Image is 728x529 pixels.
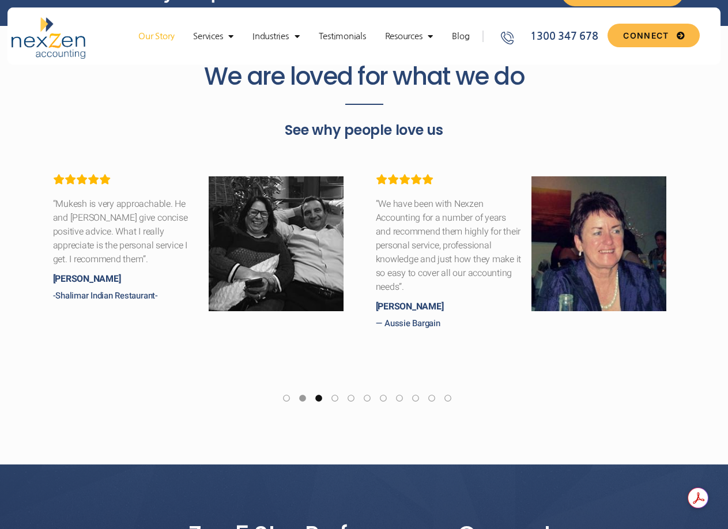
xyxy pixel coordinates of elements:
[53,289,353,303] div: -Shalimar Indian Restaurant-
[47,118,681,142] p: See why people love us
[376,300,676,313] div: [PERSON_NAME]
[133,31,180,42] a: Our Story
[623,32,669,40] span: CONNECT
[53,272,353,286] div: [PERSON_NAME]
[53,197,353,266] div: “Mukesh is very approachable. He and [PERSON_NAME] give concise positive advice. What I really ap...
[247,31,305,42] a: Industries
[187,31,239,42] a: Services
[376,316,676,330] div: — Aussie Bargain
[131,31,477,42] nav: Menu
[608,24,699,47] a: CONNECT
[379,31,439,42] a: Resources
[446,31,475,42] a: Blog
[313,31,372,42] a: Testimonials
[47,62,681,91] h2: We are loved for what we do
[376,197,676,294] div: “We have been with Nexzen Accounting for a number of years and recommend them highly for their pe...
[499,29,608,44] a: 1300 347 678
[527,29,598,44] span: 1300 347 678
